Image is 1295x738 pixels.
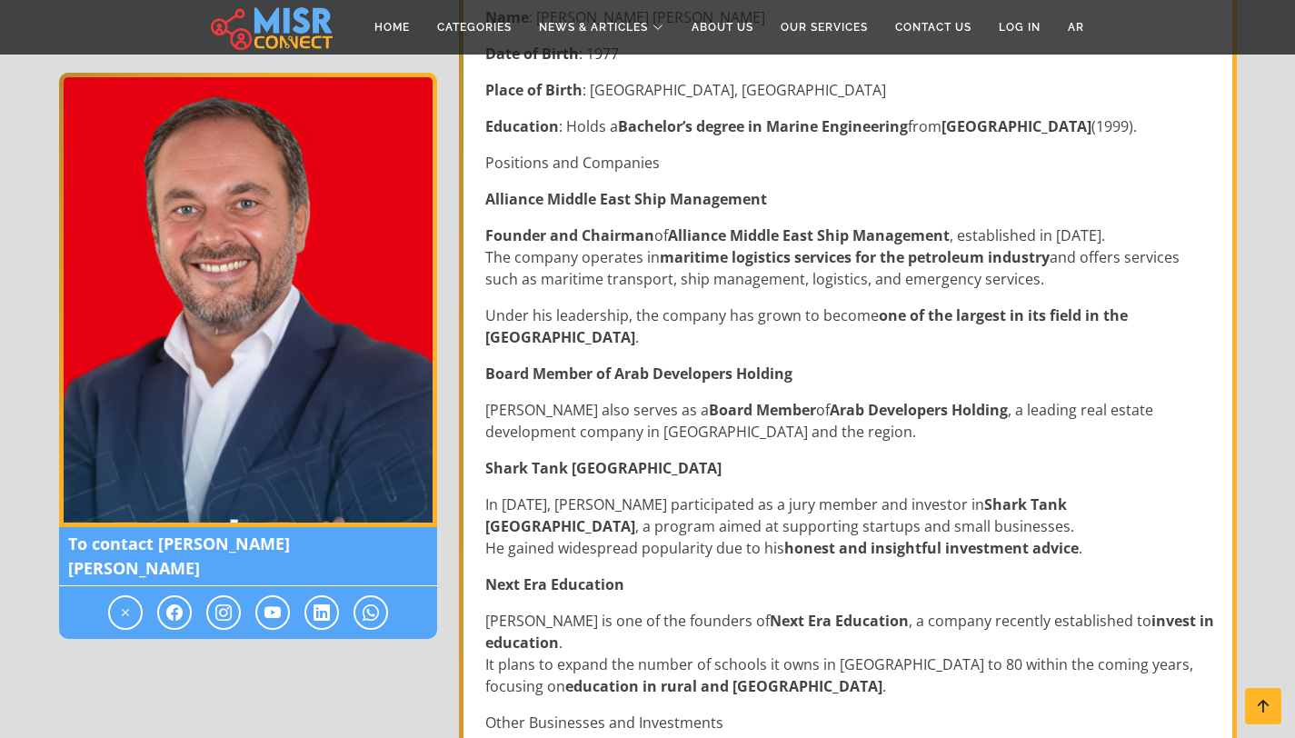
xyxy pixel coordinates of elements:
[618,116,908,136] strong: Bachelor’s degree in Marine Engineering
[211,5,333,50] img: main.misr_connect
[423,10,525,45] a: Categories
[565,676,882,696] strong: education in rural and [GEOGRAPHIC_DATA]
[361,10,423,45] a: Home
[767,10,882,45] a: Our Services
[485,224,1214,290] p: of , established in [DATE]. The company operates in and offers services such as maritime transpor...
[485,574,624,594] strong: Next Era Education
[539,19,648,35] span: News & Articles
[784,538,1079,558] strong: honest and insightful investment advice
[485,611,1214,653] strong: invest in education
[485,152,1214,174] p: Positions and Companies
[59,527,437,586] span: To contact [PERSON_NAME] [PERSON_NAME]
[485,458,722,478] strong: Shark Tank [GEOGRAPHIC_DATA]
[485,116,559,136] strong: Education
[485,79,1214,101] p: : [GEOGRAPHIC_DATA], [GEOGRAPHIC_DATA]
[485,399,1214,443] p: [PERSON_NAME] also serves as a of , a leading real estate development company in [GEOGRAPHIC_DATA...
[678,10,767,45] a: About Us
[485,364,792,384] strong: Board Member of Arab Developers Holding
[830,400,1008,420] strong: Arab Developers Holding
[485,225,654,245] strong: Founder and Chairman
[59,73,437,527] img: Ahmed Tarek Khalil
[668,225,950,245] strong: Alliance Middle East Ship Management
[770,611,909,631] strong: Next Era Education
[485,305,1128,347] strong: one of the largest in its field in the [GEOGRAPHIC_DATA]
[660,247,1050,267] strong: maritime logistics services for the petroleum industry
[485,189,767,209] strong: Alliance Middle East Ship Management
[485,712,1214,733] p: Other Businesses and Investments
[485,494,1214,559] p: In [DATE], [PERSON_NAME] participated as a jury member and investor in , a program aimed at suppo...
[941,116,1091,136] strong: [GEOGRAPHIC_DATA]
[1054,10,1098,45] a: AR
[985,10,1054,45] a: Log in
[485,494,1067,536] strong: Shark Tank [GEOGRAPHIC_DATA]
[485,115,1214,137] p: : Holds a from (1999).
[485,80,583,100] strong: Place of Birth
[882,10,985,45] a: Contact Us
[525,10,678,45] a: News & Articles
[709,400,816,420] strong: Board Member
[485,610,1214,697] p: [PERSON_NAME] is one of the founders of , a company recently established to . It plans to expand ...
[485,304,1214,348] p: Under his leadership, the company has grown to become .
